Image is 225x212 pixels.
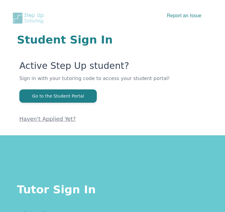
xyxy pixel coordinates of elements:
p: Sign in with your tutoring code to access your student portal! [19,75,208,89]
button: Go to the Student Portal [19,89,97,103]
img: Step Up Tutoring horizontal logo [12,12,46,24]
a: Haven't Applied Yet? [19,116,76,122]
a: Report an Issue [167,13,201,18]
h1: Student Sign In [17,34,208,46]
a: Go to the Student Portal [19,93,97,99]
p: Active Step Up student? [19,60,208,75]
h1: Tutor Sign In [17,181,208,196]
